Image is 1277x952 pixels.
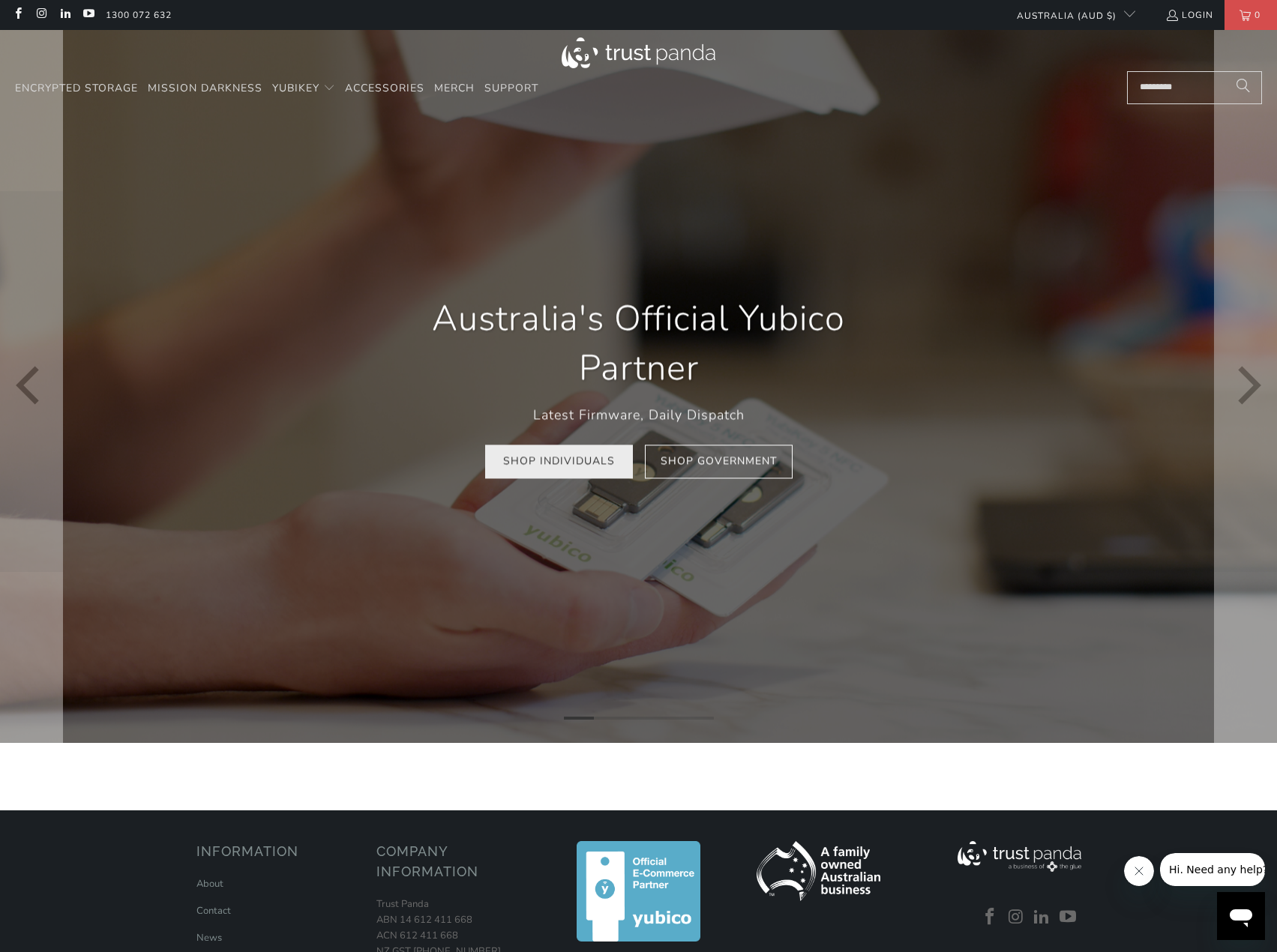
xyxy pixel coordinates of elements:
a: About [196,877,223,891]
span: Mission Darkness [148,81,262,95]
span: YubiKey [272,81,319,95]
button: Search [1225,71,1262,104]
li: Page dot 5 [684,717,714,720]
a: Support [484,71,538,106]
li: Page dot 2 [594,717,624,720]
a: Mission Darkness [148,71,262,106]
span: Merch [434,81,475,95]
a: Trust Panda Australia on YouTube [82,9,94,21]
span: Support [484,81,538,95]
iframe: Reviews Widget [7,773,1270,805]
a: Merch [434,71,475,106]
li: Page dot 1 [564,717,594,720]
a: Accessories [345,71,424,106]
nav: Translation missing: en.navigation.header.main_nav [15,71,538,106]
span: Encrypted Storage [15,81,138,95]
iframe: Message from company [1160,853,1265,886]
span: Accessories [345,81,424,95]
a: Trust Panda Australia on Facebook [979,908,1002,927]
a: News [196,931,222,945]
img: Trust Panda Australia [562,37,715,68]
a: Trust Panda Australia on YouTube [1057,908,1080,927]
a: Login [1165,7,1213,23]
h1: Australia's Official Yubico Partner [391,295,886,394]
input: Search... [1127,71,1262,104]
a: Trust Panda Australia on Instagram [1005,908,1027,927]
a: Trust Panda Australia on LinkedIn [1031,908,1054,927]
iframe: Button to launch messaging window [1217,892,1265,940]
a: Trust Panda Australia on Facebook [11,9,24,21]
summary: YubiKey [272,71,335,106]
li: Page dot 4 [654,717,684,720]
iframe: Close message [1124,856,1154,886]
a: Shop Government [645,445,793,478]
p: Latest Firmware, Daily Dispatch [391,404,886,426]
a: Contact [196,904,231,918]
li: Page dot 3 [624,717,654,720]
a: Shop Individuals [485,445,633,478]
a: Trust Panda Australia on LinkedIn [58,9,71,21]
a: 1300 072 632 [106,7,172,23]
a: Encrypted Storage [15,71,138,106]
a: Trust Panda Australia on Instagram [34,9,47,21]
span: Hi. Need any help? [9,10,108,22]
